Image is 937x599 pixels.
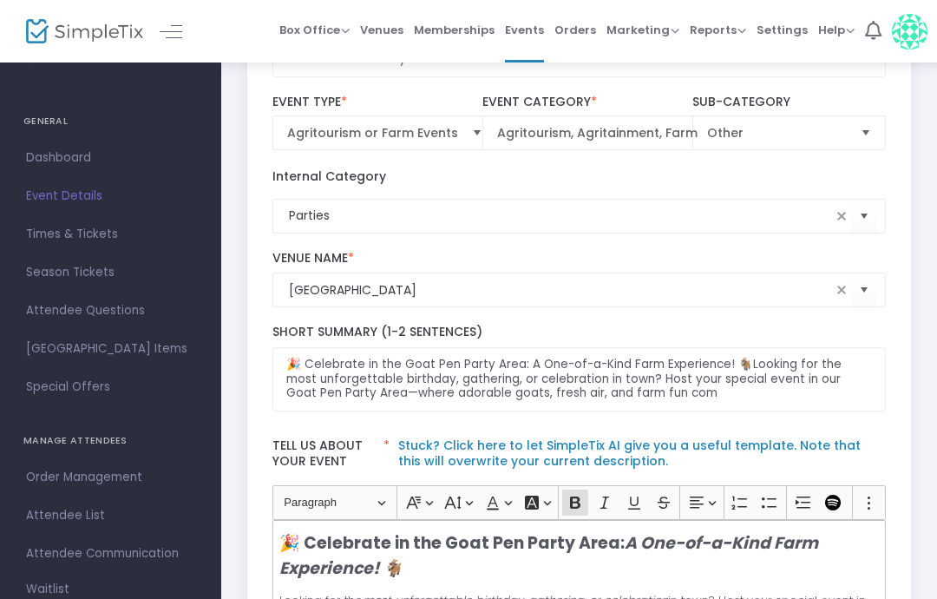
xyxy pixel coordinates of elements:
span: Paragraph [284,492,374,513]
span: Settings [757,8,808,52]
span: Memberships [414,8,495,52]
span: Events [505,8,544,52]
span: Other [707,124,847,142]
label: Event Type [272,95,497,110]
span: Agritourism or Farm Events [287,124,458,142]
span: Special Offers [26,376,195,398]
span: Attendee Questions [26,299,195,322]
button: Paragraph [276,490,393,517]
span: Marketing [606,22,679,38]
span: Attendee Communication [26,543,195,565]
label: Internal Category [272,168,386,186]
span: Dashboard [26,147,195,169]
span: Season Tickets [26,261,195,284]
a: Stuck? Click here to let SimpleTix AI give you a useful template. Note that this will overwrite y... [398,437,861,470]
label: Venue Name [272,251,887,267]
span: Short Summary (1-2 Sentences) [272,323,482,340]
span: [GEOGRAPHIC_DATA] Items [26,338,195,360]
span: Agritourism, Agritainment, Farm [497,124,698,142]
label: Event Category [482,95,737,110]
button: Select [465,116,489,149]
span: Venues [360,8,403,52]
label: Sub-Category [692,95,886,110]
input: Select Event Internal Category [289,207,832,225]
span: Orders [554,8,596,52]
span: Reports [690,22,746,38]
h4: MANAGE ATTENDEES [23,424,198,458]
h4: GENERAL [23,104,198,139]
div: Editor toolbar [272,485,887,520]
strong: 🎉 Celebrate in the Goat Pen Party Area: [279,531,625,555]
span: Attendee List [26,504,195,527]
label: Tell us about your event [264,429,894,485]
span: Times & Tickets [26,223,195,246]
button: Select [852,198,876,234]
span: clear [831,280,852,300]
strong: A One-of-a-Kind Farm Experience! 🐐 [279,531,818,580]
input: Select Venue [289,281,832,299]
button: Select [854,116,878,149]
span: clear [831,206,852,227]
span: Waitlist [26,581,69,598]
span: Event Details [26,185,195,207]
span: Order Management [26,466,195,489]
span: Box Office [279,22,350,38]
span: Help [818,22,855,38]
button: Select [852,273,876,308]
